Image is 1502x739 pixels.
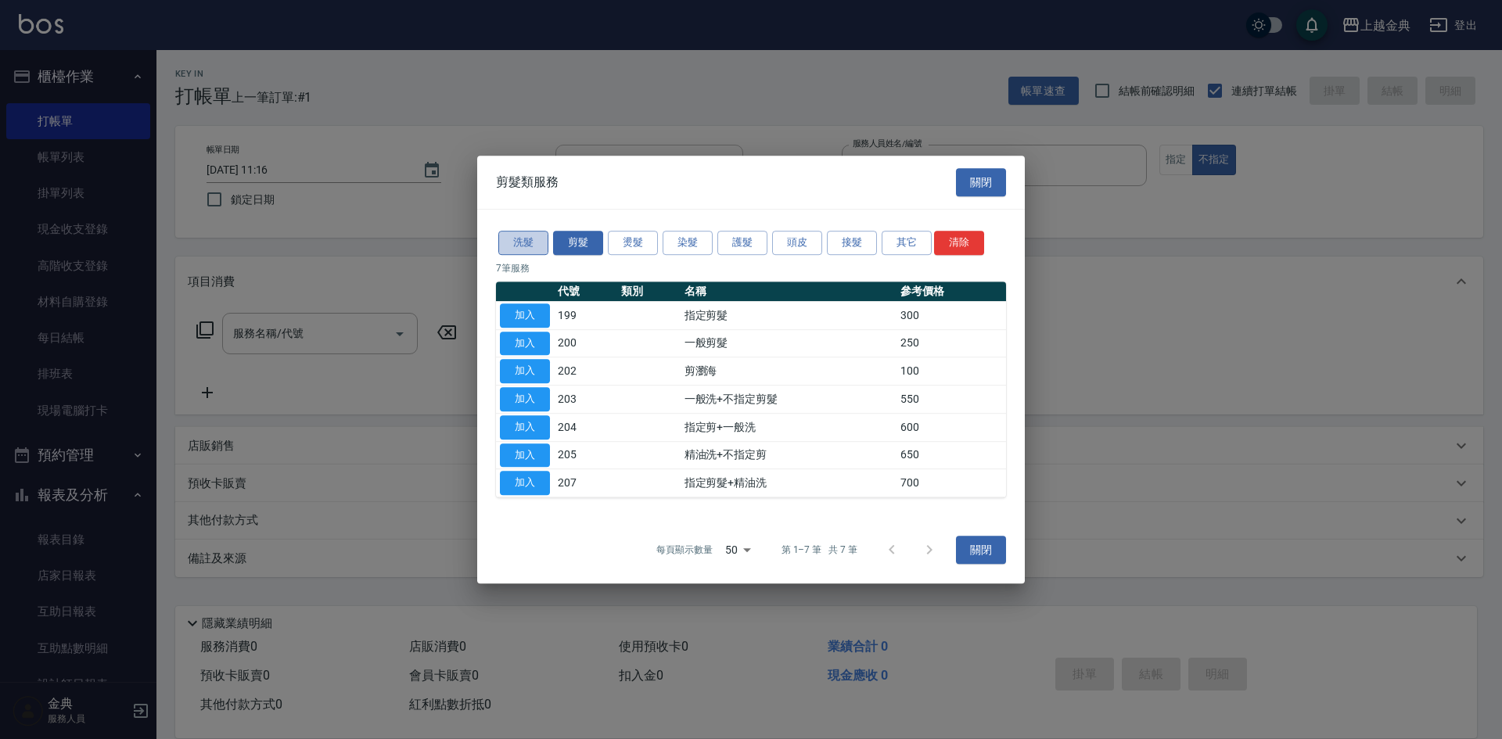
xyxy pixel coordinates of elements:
[782,543,857,557] p: 第 1–7 筆 共 7 筆
[717,231,767,255] button: 護髮
[617,282,681,302] th: 類別
[681,469,897,497] td: 指定剪髮+精油洗
[897,329,1006,357] td: 250
[498,231,548,255] button: 洗髮
[897,469,1006,497] td: 700
[681,441,897,469] td: 精油洗+不指定剪
[719,529,756,571] div: 50
[897,386,1006,414] td: 550
[554,386,617,414] td: 203
[956,168,1006,197] button: 關閉
[681,386,897,414] td: 一般洗+不指定剪髮
[827,231,877,255] button: 接髮
[554,329,617,357] td: 200
[681,413,897,441] td: 指定剪+一般洗
[882,231,932,255] button: 其它
[772,231,822,255] button: 頭皮
[500,332,550,356] button: 加入
[681,301,897,329] td: 指定剪髮
[554,357,617,386] td: 202
[553,231,603,255] button: 剪髮
[554,413,617,441] td: 204
[500,471,550,495] button: 加入
[500,303,550,328] button: 加入
[681,357,897,386] td: 剪瀏海
[500,415,550,439] button: 加入
[897,413,1006,441] td: 600
[608,231,658,255] button: 燙髮
[500,443,550,468] button: 加入
[681,329,897,357] td: 一般剪髮
[897,441,1006,469] td: 650
[934,231,984,255] button: 清除
[663,231,713,255] button: 染髮
[496,174,559,190] span: 剪髮類服務
[897,357,1006,386] td: 100
[554,441,617,469] td: 205
[500,359,550,383] button: 加入
[897,301,1006,329] td: 300
[496,261,1006,275] p: 7 筆服務
[500,387,550,411] button: 加入
[656,543,713,557] p: 每頁顯示數量
[956,536,1006,565] button: 關閉
[554,301,617,329] td: 199
[554,282,617,302] th: 代號
[681,282,897,302] th: 名稱
[897,282,1006,302] th: 參考價格
[554,469,617,497] td: 207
